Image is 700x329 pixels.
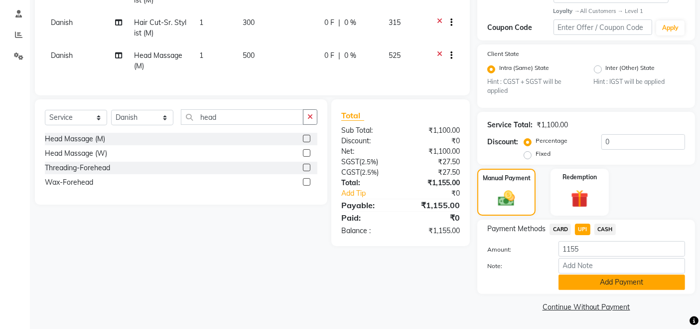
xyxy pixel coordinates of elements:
div: Wax-Forehead [45,177,93,188]
div: Payable: [334,199,401,211]
div: Head Massage (M) [45,134,105,144]
span: 315 [389,18,401,27]
label: Redemption [562,173,597,182]
input: Add Note [559,258,685,274]
label: Client State [487,49,519,58]
a: Continue Without Payment [479,302,693,313]
span: 1 [199,51,203,60]
span: Head Massage (M) [134,51,182,70]
span: Payment Methods [487,224,546,234]
label: Inter (Other) State [606,63,655,75]
label: Note: [480,262,551,271]
span: UPI [575,224,590,235]
div: Threading-Forehead [45,163,110,173]
div: Sub Total: [334,125,401,136]
div: Discount: [334,136,401,146]
span: 2.5% [361,158,376,166]
label: Manual Payment [483,174,531,183]
span: | [338,50,340,61]
div: ₹1,100.00 [537,120,568,130]
div: ₹1,155.00 [401,199,467,211]
span: 0 % [344,50,356,61]
div: ₹27.50 [401,157,467,167]
span: 525 [389,51,401,60]
div: Discount: [487,137,518,147]
span: Danish [51,18,73,27]
input: Amount [559,241,685,257]
small: Hint : IGST will be applied [594,77,685,86]
label: Percentage [536,136,567,145]
span: Total [341,110,364,121]
span: | [338,17,340,28]
div: Paid: [334,212,401,224]
small: Hint : CGST + SGST will be applied [487,77,578,96]
div: Balance : [334,226,401,236]
div: ₹27.50 [401,167,467,178]
div: ₹1,155.00 [401,178,467,188]
span: 0 F [324,17,334,28]
div: ₹1,100.00 [401,146,467,157]
strong: Loyalty → [554,7,580,14]
input: Search or Scan [181,109,303,125]
div: Head Massage (W) [45,148,107,159]
span: SGST [341,157,359,166]
span: 0 F [324,50,334,61]
button: Apply [656,20,685,35]
div: ₹1,155.00 [401,226,467,236]
span: Danish [51,51,73,60]
span: 500 [243,51,255,60]
span: Hair Cut-Sr. Stylist (M) [134,18,186,37]
div: ₹0 [401,212,467,224]
div: ₹0 [412,188,468,199]
div: All Customers → Level 1 [554,7,685,15]
span: 2.5% [362,168,377,176]
div: ( ) [334,157,401,167]
div: Net: [334,146,401,157]
label: Amount: [480,245,551,254]
label: Intra (Same) State [499,63,549,75]
label: Fixed [536,149,551,158]
div: ₹0 [401,136,467,146]
div: Total: [334,178,401,188]
span: CARD [550,224,571,235]
span: 0 % [344,17,356,28]
a: Add Tip [334,188,412,199]
span: CGST [341,168,360,177]
div: ₹1,100.00 [401,125,467,136]
img: _cash.svg [493,189,520,208]
div: Coupon Code [487,22,553,33]
span: 1 [199,18,203,27]
div: Service Total: [487,120,533,130]
input: Enter Offer / Coupon Code [554,19,652,35]
span: CASH [594,224,616,235]
div: ( ) [334,167,401,178]
img: _gift.svg [565,188,594,210]
span: 300 [243,18,255,27]
button: Add Payment [559,275,685,290]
